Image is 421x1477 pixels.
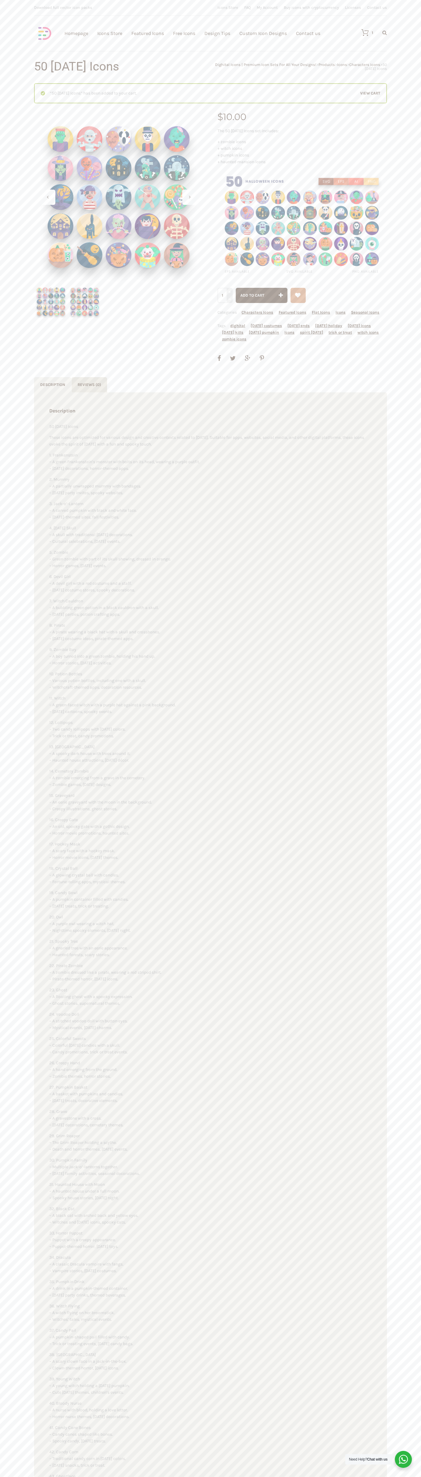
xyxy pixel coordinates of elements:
[217,5,238,9] a: Icons Store
[49,1084,372,1104] p: 27. Pumpkin Basket – A basket with pumpkins and candies. – [DATE] treats, decorative elements.
[49,1181,372,1201] p: 31. Haunted House with Moon – A haunted house under a full moon. – Spooky house stories, [DATE] n...
[315,323,342,328] a: [DATE] holiday
[49,1400,372,1420] p: 40. Bloody Nurse – A nurse with blood, holding a love letter. – Horror nurse themes, [DATE] decor...
[215,62,316,67] a: Dighital Icons | Premium Icon Sets For All Your Designs!
[49,598,372,618] p: 7. Witch Cauldron – A bubbling green potion in a black cauldron with a skull. – [DATE] parties, p...
[49,817,372,837] p: 16. Creepy Gate – An old, spooky gate with a gothic design. – Horror movie promotions, haunted si...
[236,288,287,303] button: Add to cart
[49,841,372,861] p: 17. Hockey Mask – A scary face with a hockey mask. – Horror movie icons, [DATE] themes.
[336,310,346,315] a: Icons
[249,330,279,335] a: [DATE] pumpkin
[49,549,372,569] p: 5. Zombie – Green zombie with part of its skull showing, dressed in orange. – Horror games, [DATE...
[49,573,372,594] p: 6. Devil Girl – A devil girl with a red costume and a staff. – [DATE] costume stores, spooky deco...
[312,310,330,315] a: Flat Icons
[49,1108,372,1128] p: 28. Grave – A gravestone with a cross. – [DATE] decorations, cemetery themes.
[217,170,387,278] img: 50 Halloween Icons
[284,5,339,9] a: Buy icons with cryptocurrency
[34,285,68,318] img: Halloween Icons
[49,1449,372,1469] p: 42. Candy Corn – Traditional candy corn in [DATE] colors. – [DATE] snacks, trick or treat.
[34,60,211,73] h1: 50 [DATE] Icons
[49,1133,372,1153] p: 29. Grim Reaper – The Grim Reaper holding a scythe. – Death and horror themes, [DATE] events.
[49,987,372,1007] p: 23. Ghost – A floating ghost with a spooky expression. – Ghost stories, supernatural themes.
[349,62,380,67] a: Characters Icons
[349,1457,388,1462] span: Need Help?
[240,293,264,298] span: Add to cart
[372,31,373,35] div: 1
[300,330,323,335] a: spirit [DATE]
[257,5,278,9] a: My Account
[49,1279,372,1299] p: 35. Pumpkin Drink – A drink in a pumpkin-themed container. – [DATE] party drinks, themed beverages.
[284,330,294,335] a: Icons
[365,62,387,71] span: 50 [DATE] Icons
[49,434,372,448] p: These icons are optimized for various design and creative contexts related to [DATE]. Suitable fo...
[49,501,372,521] p: 3. Jack-o’-Lantern – A carved pumpkin with black and white face. – [DATE]-themed sites, fall fest...
[49,962,372,983] p: 22. Pirate Zombie – A zombie dressed like a pirate, wearing a red striped shirt. – Pirate-themed ...
[49,476,372,496] p: 2. Mummy – A partially unwrapped mummy with bandages. – [DATE] party invites, spooky websites.
[49,1424,372,1444] p: 41. Candy Cane Bones – Candy canes shaped like bones. – Spooky candy, [DATE] treats.
[49,744,372,764] p: 13. [GEOGRAPHIC_DATA] – A spooky dark house with trees around it. – Haunted house attractions, [D...
[329,330,352,335] a: trick or treat
[49,646,372,666] p: 9. Zombie Boy – A boy turned into a green zombie, holding his hand up. – Horror stories, [DATE] a...
[348,323,371,328] a: [DATE] icons
[49,792,372,812] p: 15. Graveyard – An eerie graveyard with the moon in the background. – Creepy illustrations, ghost...
[49,408,372,414] h2: Description
[217,139,387,165] p: + zombie icons + witch icons + pumpkin icons + haunted mansion icons
[49,695,372,715] p: 11. Witch – A green-faced witch with a purple hat against a pink background. – [DATE] cartoons, s...
[367,5,387,9] a: Contact us
[68,285,102,318] img: Halloween Flat Icons
[49,622,372,642] p: 8. Pirate – A pirate wearing a black hat with a skull and crossbones. – [DATE] costume ideas, pir...
[49,452,372,472] p: 1. Frankenstein – A green Frankenstein’s monster with bolts on its head, wearing a purple outfit....
[34,377,71,392] a: Description
[49,1230,372,1250] p: 33. Horror Puppet – Puppet with a creepy appearance. – Puppet-themed horror, [DATE] toys.
[360,90,380,97] a: View cart
[49,423,372,430] p: 50 [DATE] Icons
[49,1254,372,1274] p: 34. Dracula – A classic Dracula vampire with fangs. – Vampire stories, [DATE] costumes.
[367,1457,388,1462] strong: Chat with us
[230,323,245,328] a: dighital
[222,330,243,335] a: [DATE] kills
[242,310,273,315] a: Characters Icons
[34,112,204,282] img: Halloween-Flat-Icons-scary-zombie-pumpkin-illustrations-2
[279,310,306,315] a: Featured Icons
[49,1011,372,1031] p: 24. Voodoo Doll – A stitched voodoo doll with button eyes. – Mystical events, [DATE] charms.
[351,310,379,315] a: Seasonal Icons
[217,111,223,122] span: $
[217,111,246,122] bdi: 10.00
[217,128,387,134] p: The 50 [DATE] Icons set includes:
[217,323,379,341] span: Tags
[49,890,372,910] p: 19. Candy Bowl – A pumpkin container filled with candies. – [DATE] treats, trick or treating.
[345,5,361,9] a: Licenses
[49,719,372,739] p: 12. Lollipops – Two candy lollipops with [DATE] colors. – Trick or treat, candy promotions.
[287,323,310,328] a: [DATE] ends
[49,1327,372,1347] p: 37. Candy Pail – A pumpkin-shaped pail filled with candy. – Trick or treating events, [DATE] cand...
[49,914,372,934] p: 20. Owl – A purple owl wearing a witch hat. – Nighttime spooky elements, [DATE] night.
[49,671,372,691] p: 10. Potion Bottles – Various potion bottles, including one with a skull. – Witchcraft-themed apps...
[49,1303,372,1323] p: 36. Witch Flying – A witch flying on her broomstick. – Witches’ tales, mystical events.
[49,1060,372,1080] p: 26. Creepy Hand – A hand emerging from the ground. – Zombie themes, horror stories.
[318,62,335,67] a: Products
[71,377,107,392] a: Reviews (0)
[217,288,232,303] input: Qty
[49,1376,372,1396] p: 39. Young Witch – A young witch holding a [DATE] pumpkin. – Cute [DATE] themes, children’s events.
[222,337,246,341] a: zombie icons
[49,1206,372,1226] p: 32. Black Cat – A black cat with arched back and yellow eyes. – Witches and [DATE] icons, spooky ...
[49,1157,372,1177] p: 30. Pumpkin Family – Multiple Jack-o’-lanterns together. – [DATE] family activities, seasonal dec...
[211,63,387,71] div: > > > >
[357,330,379,335] a: witch icons
[217,310,379,315] span: Categories
[337,62,347,67] a: Icons
[355,29,373,36] a: 1
[34,5,92,10] span: Download full vector icon packs
[49,865,372,885] p: 18. Crystal Ball – A glowing crystal ball with candles. – Fortune-telling apps, mystical themes.
[49,525,372,545] p: 4. [DATE] Skull – A skull with traditional [DATE] decorations. – Cultural celebrations, [DATE] ev...
[49,938,372,958] p: 21. Spooky Tree – A gnarled tree with an eerie appearance. – Haunted forests, scary stories.
[49,1035,372,1055] p: 25. Colorful Sweets – Colorful [DATE] candies with a skull. – Candy promotions, trick or treat ev...
[244,5,251,9] a: FAQ
[34,83,387,103] div: “50 [DATE] Icons” has been added to your cart.
[49,768,372,788] p: 14. Cemetery Zombie – A zombie emerging from a grave in the cemetery. – Zombie games, [DATE] desi...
